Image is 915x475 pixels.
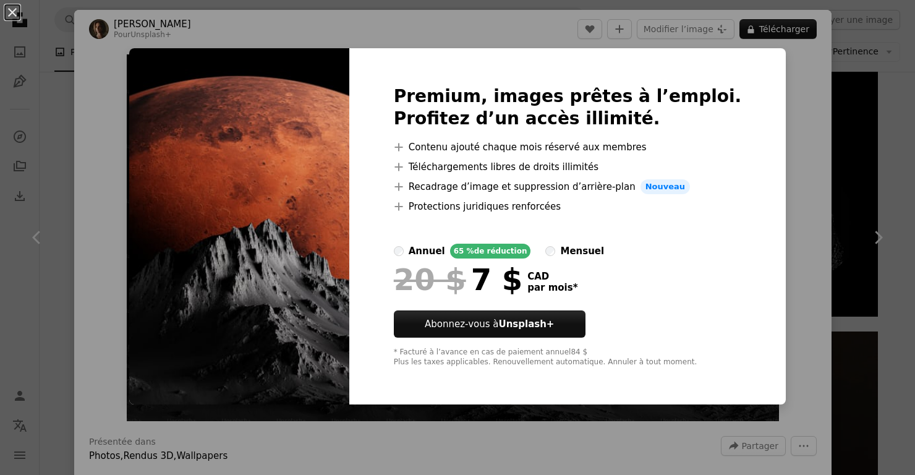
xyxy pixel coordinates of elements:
div: mensuel [560,244,604,259]
span: Nouveau [640,179,690,194]
div: annuel [409,244,445,259]
input: annuel65 %de réduction [394,246,404,256]
strong: Unsplash+ [498,319,554,330]
div: 7 $ [394,263,522,296]
li: Téléchargements libres de droits illimités [394,160,742,174]
li: Contenu ajouté chaque mois réservé aux membres [394,140,742,155]
div: 65 % de réduction [450,244,531,259]
img: premium_photo-1686515847297-8f25e451fe9c [129,48,349,404]
input: mensuel [545,246,555,256]
span: CAD [527,271,577,282]
button: Abonnez-vous àUnsplash+ [394,310,585,338]
h2: Premium, images prêtes à l’emploi. Profitez d’un accès illimité. [394,85,742,130]
span: 20 $ [394,263,466,296]
li: Recadrage d’image et suppression d’arrière-plan [394,179,742,194]
span: par mois * [527,282,577,293]
li: Protections juridiques renforcées [394,199,742,214]
div: * Facturé à l’avance en cas de paiement annuel 84 $ Plus les taxes applicables. Renouvellement au... [394,348,742,367]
